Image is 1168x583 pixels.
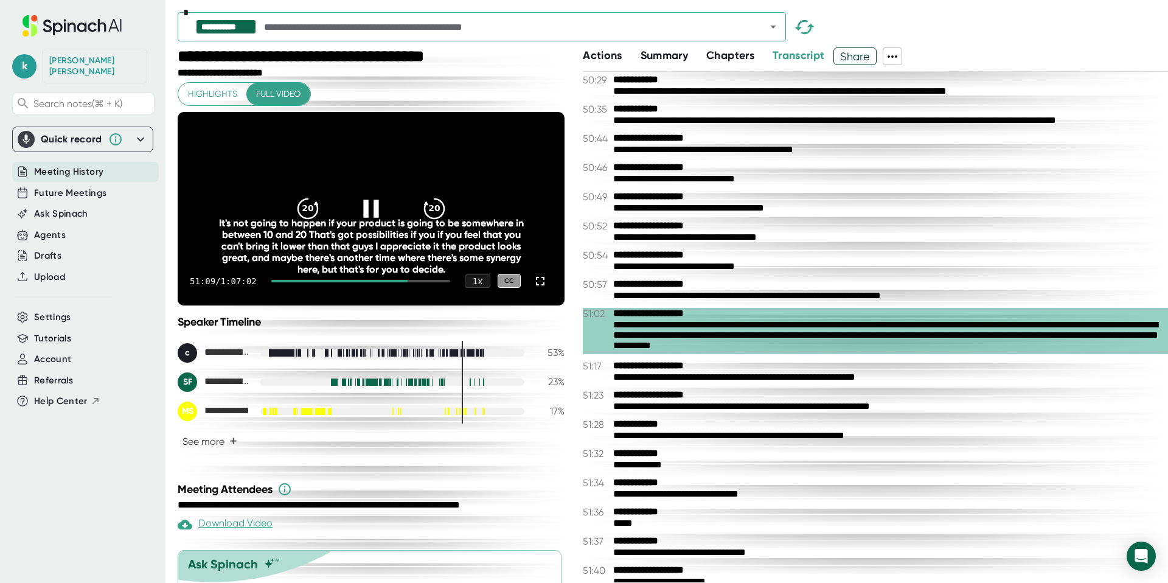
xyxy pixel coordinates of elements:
span: 50:46 [583,162,610,173]
span: Help Center [34,394,88,408]
div: Matan Shavit [178,402,251,421]
div: Stirling Fisher [178,372,251,392]
div: 17 % [534,405,565,417]
span: 51:40 [583,565,610,576]
button: Summary [641,47,688,64]
span: 51:36 [583,506,610,518]
div: SF [178,372,197,392]
span: 51:17 [583,360,610,372]
span: Summary [641,49,688,62]
button: Meeting History [34,165,103,179]
span: Share [834,46,876,67]
button: Highlights [178,83,247,105]
div: 51:09 / 1:07:02 [190,276,257,286]
div: 23 % [534,376,565,388]
div: Ask Spinach [188,557,258,571]
span: 50:49 [583,191,610,203]
span: Highlights [188,86,237,102]
span: 50:35 [583,103,610,115]
button: Transcript [773,47,825,64]
div: Meeting Attendees [178,482,568,497]
span: + [229,436,237,446]
div: It's not going to happen if your product is going to be somewhere in between 10 and 20 That's got... [217,217,526,275]
div: Quick record [18,127,148,152]
span: 51:34 [583,477,610,489]
span: 51:23 [583,389,610,401]
button: Actions [583,47,622,64]
div: Speaker Timeline [178,315,565,329]
button: Chapters [706,47,754,64]
div: Open Intercom Messenger [1127,542,1156,571]
span: 51:02 [583,308,610,319]
button: Share [833,47,877,65]
div: 1 x [465,274,490,288]
span: Full video [256,86,301,102]
button: Settings [34,310,71,324]
button: Future Meetings [34,186,106,200]
button: Full video [246,83,310,105]
button: Referrals [34,374,73,388]
span: 50:54 [583,250,610,261]
span: Actions [583,49,622,62]
button: Open [765,18,782,35]
button: See more+ [178,431,242,452]
div: MS [178,402,197,421]
div: carrollgardenshowie [178,343,251,363]
div: Quick record [41,133,102,145]
button: Account [34,352,71,366]
div: CC [498,274,521,288]
button: Help Center [34,394,100,408]
div: c [178,343,197,363]
button: Ask Spinach [34,207,88,221]
span: 50:44 [583,133,610,144]
button: Agents [34,228,66,242]
span: Search notes (⌘ + K) [33,98,122,110]
span: 51:32 [583,448,610,459]
span: 51:37 [583,536,610,547]
span: 50:29 [583,74,610,86]
button: Upload [34,270,65,284]
span: Chapters [706,49,754,62]
div: Kevin Lorenz [49,55,141,77]
button: Drafts [34,249,61,263]
button: Tutorials [34,332,71,346]
span: 50:52 [583,220,610,232]
div: Download Video [178,517,273,532]
div: 53 % [534,347,565,358]
span: Transcript [773,49,825,62]
span: 51:28 [583,419,610,430]
span: k [12,54,36,79]
span: 50:57 [583,279,610,290]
